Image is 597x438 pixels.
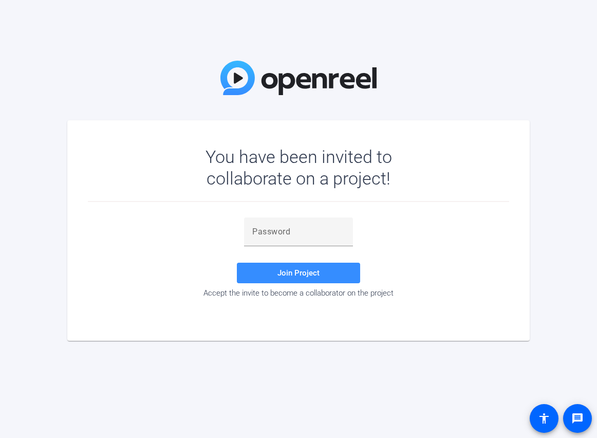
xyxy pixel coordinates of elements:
[538,412,550,425] mat-icon: accessibility
[176,146,422,189] div: You have been invited to collaborate on a project!
[237,263,360,283] button: Join Project
[88,288,509,298] div: Accept the invite to become a collaborator on the project
[220,61,377,95] img: OpenReel Logo
[571,412,584,425] mat-icon: message
[277,268,320,278] span: Join Project
[252,226,345,238] input: Password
